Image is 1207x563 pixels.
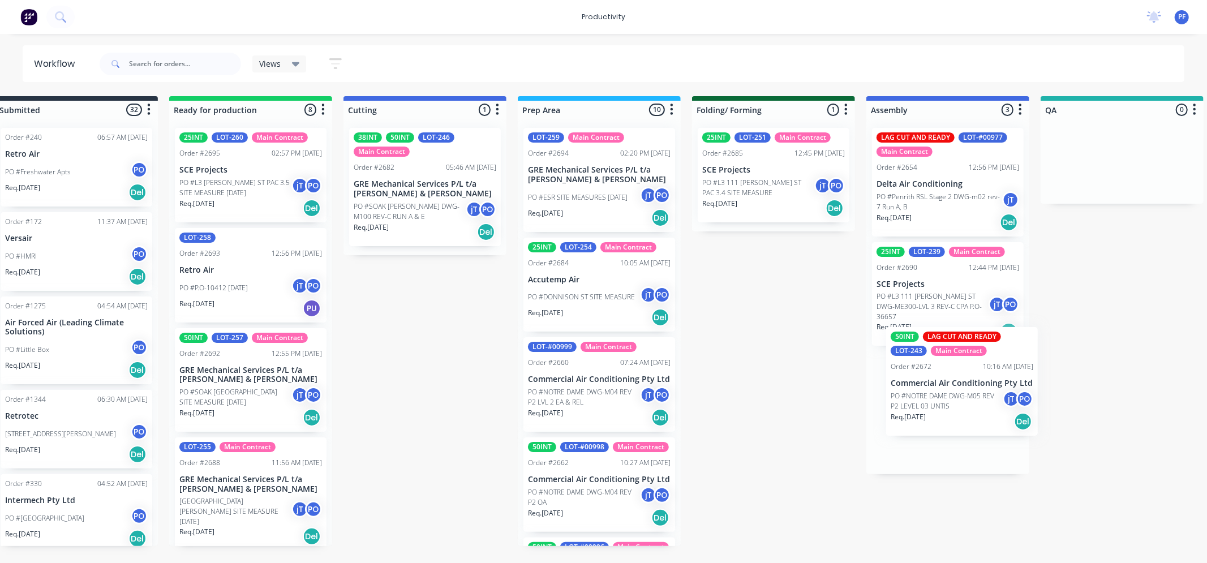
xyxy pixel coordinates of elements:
div: Workflow [34,57,80,71]
img: Factory [20,8,37,25]
div: productivity [576,8,631,25]
span: Views [259,58,281,70]
input: Search for orders... [129,53,241,75]
span: PF [1178,12,1185,22]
